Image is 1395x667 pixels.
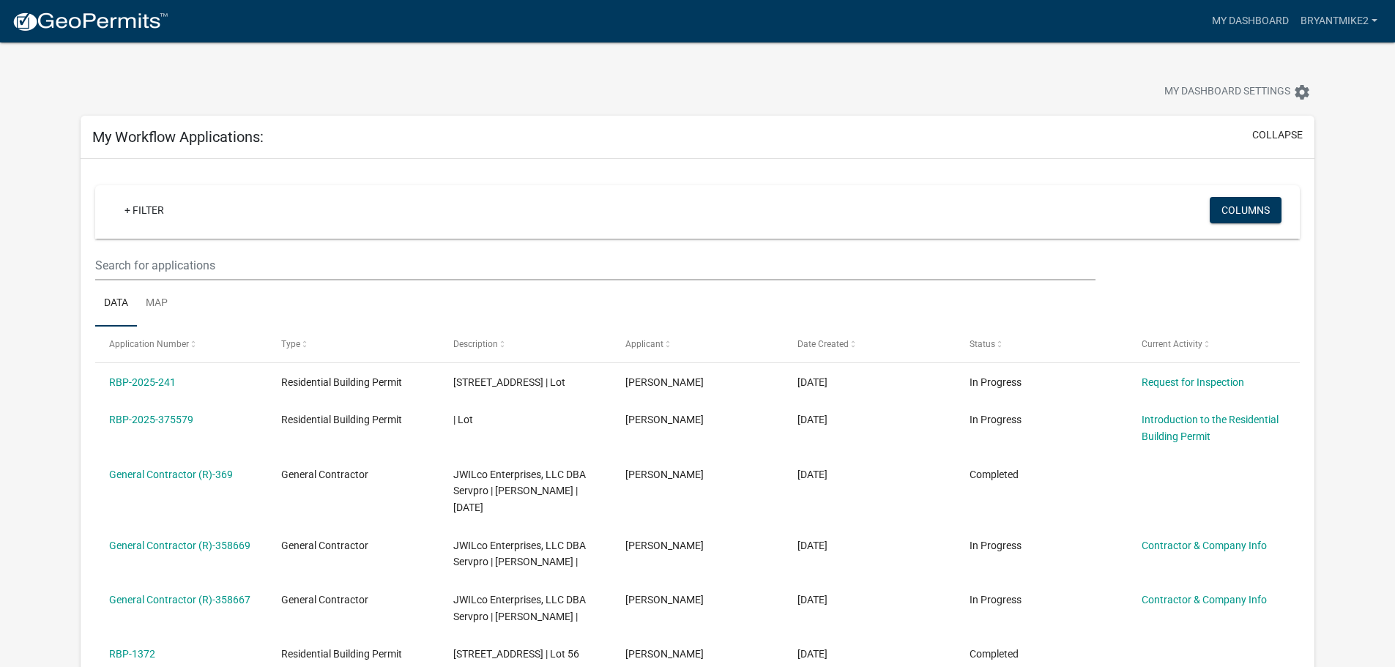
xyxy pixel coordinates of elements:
span: Type [281,339,300,349]
a: RBP-2025-375579 [109,414,193,425]
span: In Progress [970,414,1022,425]
a: General Contractor (R)-358669 [109,540,250,551]
span: General Contractor [281,469,368,480]
span: 3311 LAKEWOOD BOULEVARD JEFFERSONVILLE, IN 47130 | Lot [453,376,565,388]
span: General Contractor [281,594,368,605]
span: Completed [970,469,1019,480]
datatable-header-cell: Date Created [784,327,956,362]
span: 02/11/2025 [797,414,827,425]
input: Search for applications [95,250,1095,280]
span: 01/03/2025 [797,540,827,551]
a: Data [95,280,137,327]
span: Mike Bryant [625,648,704,660]
span: In Progress [970,594,1022,605]
span: JWILco Enterprises, LLC DBA Servpro | Mike Bryant | [453,594,586,622]
span: Residential Building Permit [281,376,402,388]
span: | Lot [453,414,473,425]
datatable-header-cell: Applicant [611,327,784,362]
a: Introduction to the Residential Building Permit [1142,414,1279,442]
span: Residential Building Permit [281,414,402,425]
a: General Contractor (R)-369 [109,469,233,480]
span: Description [453,339,498,349]
datatable-header-cell: Type [267,327,439,362]
span: Completed [970,648,1019,660]
a: bryantmike2 [1295,7,1383,35]
a: General Contractor (R)-358667 [109,594,250,605]
span: Residential Building Permit [281,648,402,660]
i: settings [1293,83,1311,101]
span: Mike Bryant [625,540,704,551]
span: Current Activity [1142,339,1202,349]
span: My Dashboard Settings [1164,83,1290,101]
span: Mike Bryant [625,376,704,388]
span: Status [970,339,995,349]
a: My Dashboard [1206,7,1295,35]
button: Columns [1210,197,1281,223]
span: Date Created [797,339,849,349]
span: General Contractor [281,540,368,551]
span: Applicant [625,339,663,349]
a: RBP-2025-241 [109,376,176,388]
span: 06/18/2025 [797,376,827,388]
span: 09/16/2024 [797,648,827,660]
a: + Filter [113,197,176,223]
span: JWILco Enterprises, LLC DBA Servpro | Mike Bryant | [453,540,586,568]
span: 01/09/2025 [797,469,827,480]
button: My Dashboard Settingssettings [1153,78,1323,106]
h5: My Workflow Applications: [92,128,264,146]
span: 01/03/2025 [797,594,827,605]
datatable-header-cell: Status [955,327,1127,362]
span: Mike Bryant [625,469,704,480]
span: Application Number [109,339,189,349]
datatable-header-cell: Current Activity [1127,327,1299,362]
datatable-header-cell: Description [439,327,611,362]
a: RBP-1372 [109,648,155,660]
span: 1520 Parkland Trail | Lot 56 [453,648,579,660]
span: Mike Bryant [625,414,704,425]
a: Request for Inspection [1142,376,1244,388]
button: collapse [1252,127,1303,143]
span: Mike Bryant [625,594,704,605]
a: Map [137,280,176,327]
a: Contractor & Company Info [1142,540,1267,551]
span: In Progress [970,540,1022,551]
span: JWILco Enterprises, LLC DBA Servpro | Mike Bryant | 12/31/2025 [453,469,586,514]
datatable-header-cell: Application Number [95,327,267,362]
a: Contractor & Company Info [1142,594,1267,605]
span: In Progress [970,376,1022,388]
